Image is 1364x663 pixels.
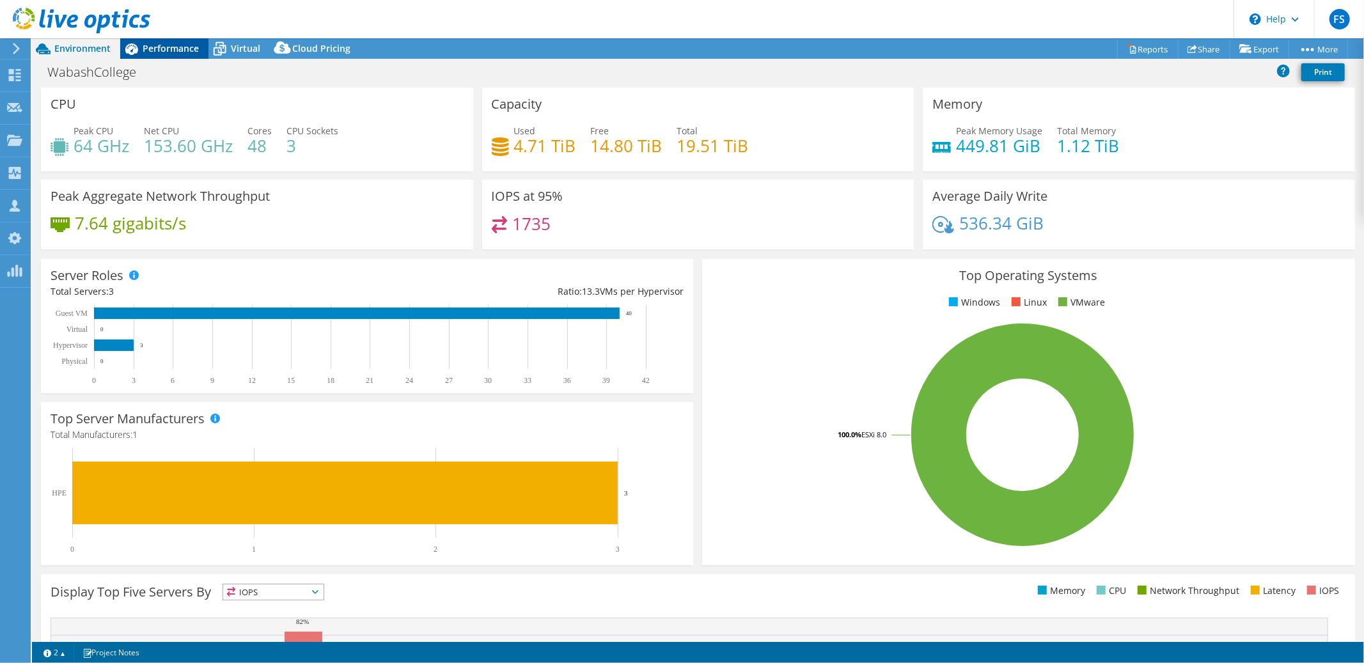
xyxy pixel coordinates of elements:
h3: Peak Aggregate Network Throughput [51,189,270,203]
h4: 7.64 gigabits/s [75,216,186,230]
h4: 1735 [512,217,551,231]
h4: 64 GHz [74,139,129,153]
text: 33 [524,376,531,385]
text: Virtual [67,325,88,334]
h1: WabashCollege [42,65,156,79]
a: Reports [1117,39,1179,59]
a: Share [1178,39,1230,59]
span: CPU Sockets [286,125,338,137]
li: VMware [1055,295,1105,309]
text: 27 [445,376,453,385]
text: 2 [434,545,437,554]
li: IOPS [1304,584,1339,598]
text: 9 [210,376,214,385]
h4: Total Manufacturers: [51,428,684,442]
h4: 48 [247,139,272,153]
text: 40 [626,310,632,316]
span: Net CPU [144,125,179,137]
h4: 449.81 GiB [956,139,1042,153]
h3: CPU [51,97,76,111]
div: Total Servers: [51,285,367,299]
a: Project Notes [74,644,148,660]
h3: Capacity [492,97,542,111]
h4: 3 [286,139,338,153]
tspan: ESXi 8.0 [861,430,886,439]
text: 12 [248,376,256,385]
span: Used [514,125,536,137]
text: 18 [327,376,334,385]
h4: 14.80 TiB [591,139,662,153]
svg: \n [1250,13,1261,25]
text: 6 [171,376,175,385]
text: Hypervisor [53,341,88,350]
h3: IOPS at 95% [492,189,563,203]
span: Performance [143,42,199,54]
text: Physical [61,357,88,366]
span: Cores [247,125,272,137]
h3: Top Server Manufacturers [51,412,205,426]
span: 13.3 [582,285,600,297]
h4: 4.71 TiB [514,139,576,153]
text: 15 [287,376,295,385]
a: Print [1301,63,1345,81]
span: Peak CPU [74,125,113,137]
h4: 19.51 TiB [677,139,749,153]
h3: Average Daily Write [932,189,1047,203]
span: Virtual [231,42,260,54]
li: CPU [1094,584,1126,598]
text: 0 [92,376,96,385]
span: Environment [54,42,111,54]
span: Free [591,125,609,137]
div: Ratio: VMs per Hypervisor [367,285,684,299]
text: 1 [252,545,256,554]
h4: 536.34 GiB [959,216,1044,230]
text: 0 [100,358,104,364]
text: 24 [405,376,413,385]
a: 2 [35,644,74,660]
h4: 1.12 TiB [1057,139,1119,153]
h3: Top Operating Systems [712,269,1345,283]
text: 0 [70,545,74,554]
a: Export [1230,39,1289,59]
span: Cloud Pricing [292,42,350,54]
li: Windows [946,295,1000,309]
span: FS [1329,9,1350,29]
text: 39 [602,376,610,385]
text: 3 [624,489,628,497]
text: 42 [642,376,650,385]
text: 3 [616,545,620,554]
h3: Memory [932,97,982,111]
span: Total Memory [1057,125,1116,137]
span: 3 [109,285,114,297]
text: 0 [100,326,104,332]
li: Latency [1248,584,1296,598]
text: 21 [366,376,373,385]
text: HPE [52,488,67,497]
li: Memory [1035,584,1085,598]
li: Network Throughput [1134,584,1239,598]
tspan: 100.0% [838,430,861,439]
span: IOPS [223,584,324,600]
li: Linux [1008,295,1047,309]
text: 82% [296,618,309,625]
span: Total [677,125,698,137]
text: 30 [484,376,492,385]
h4: 153.60 GHz [144,139,233,153]
text: 3 [140,342,143,348]
text: Guest VM [56,309,88,318]
span: Peak Memory Usage [956,125,1042,137]
span: 1 [132,428,137,441]
text: 36 [563,376,571,385]
text: 3 [132,376,136,385]
h3: Server Roles [51,269,123,283]
a: More [1289,39,1348,59]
